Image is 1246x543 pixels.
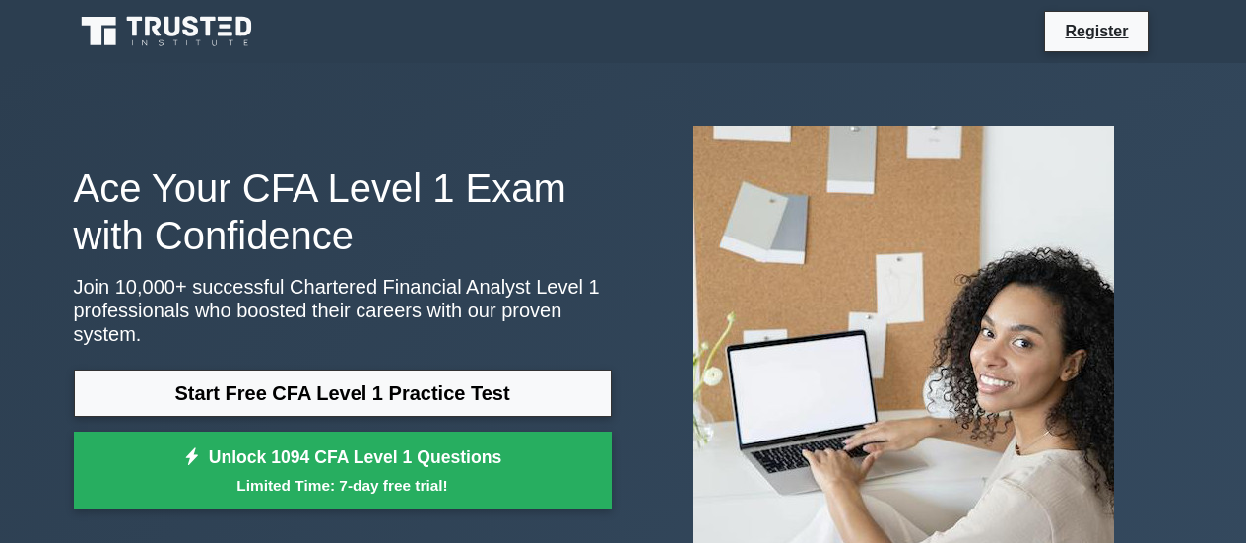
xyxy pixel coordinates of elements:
a: Start Free CFA Level 1 Practice Test [74,370,612,417]
small: Limited Time: 7-day free trial! [98,474,587,497]
p: Join 10,000+ successful Chartered Financial Analyst Level 1 professionals who boosted their caree... [74,275,612,346]
a: Unlock 1094 CFA Level 1 QuestionsLimited Time: 7-day free trial! [74,432,612,510]
a: Register [1053,19,1140,43]
h1: Ace Your CFA Level 1 Exam with Confidence [74,165,612,259]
